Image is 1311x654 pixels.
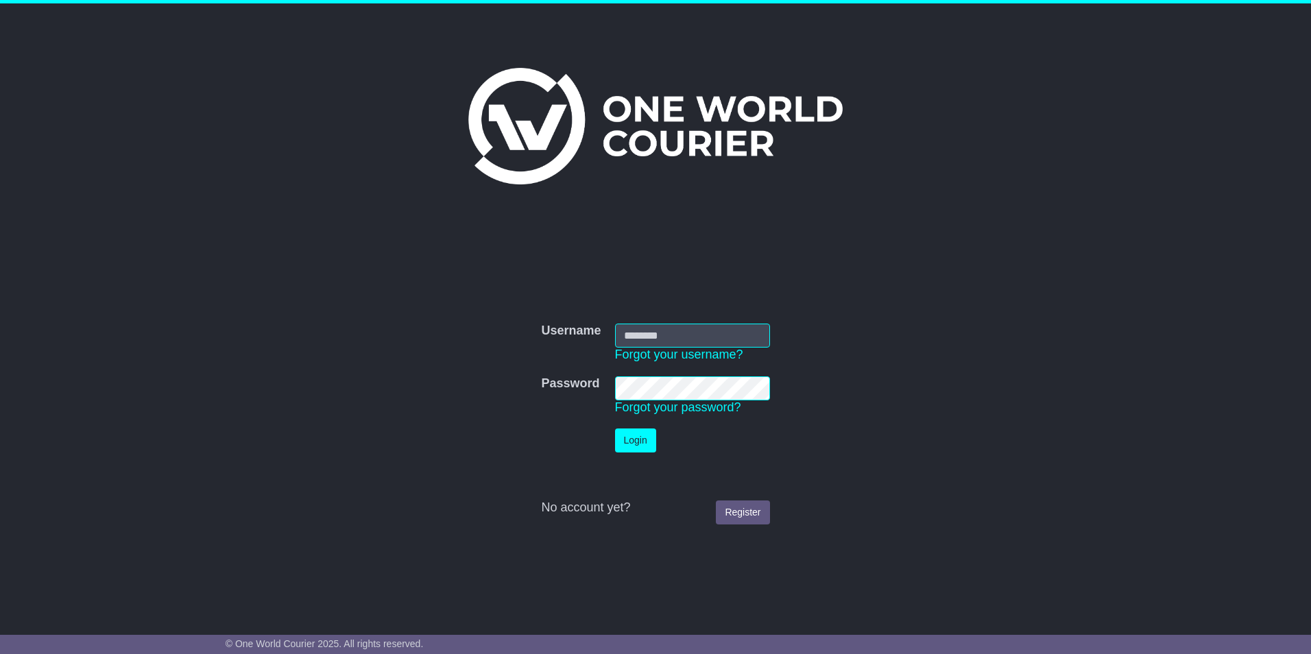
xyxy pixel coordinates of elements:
span: © One World Courier 2025. All rights reserved. [226,638,424,649]
a: Forgot your password? [615,400,741,414]
img: One World [468,68,843,184]
a: Register [716,500,769,524]
a: Forgot your username? [615,348,743,361]
label: Password [541,376,599,391]
div: No account yet? [541,500,769,516]
label: Username [541,324,601,339]
button: Login [615,428,656,452]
